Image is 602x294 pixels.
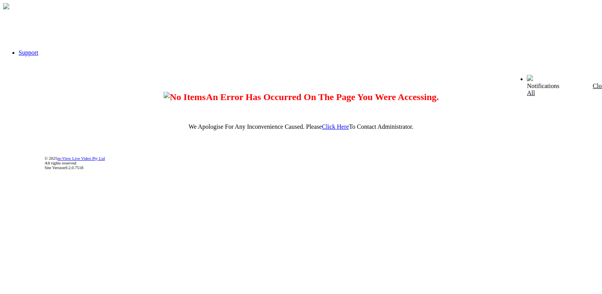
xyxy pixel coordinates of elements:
[527,83,583,97] div: Notifications
[527,75,533,81] img: bell24.png
[8,152,39,174] img: DigiCert Secured Site Seal
[45,156,598,170] div: © 2025 All rights reserved
[322,123,349,130] a: Click Here
[163,92,206,103] img: No Items
[65,165,83,170] span: 9.2.0.7518
[3,123,599,130] p: We Apologise For Any Inconvenience Caused. Please To Contact Administrator.
[3,3,9,9] img: arrow-3.png
[57,156,105,161] a: m-View Live Video Pty Ltd
[45,165,598,170] div: Site Version
[3,92,599,102] h2: An Error Has Occurred On The Page You Were Accessing.
[19,49,38,56] a: Support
